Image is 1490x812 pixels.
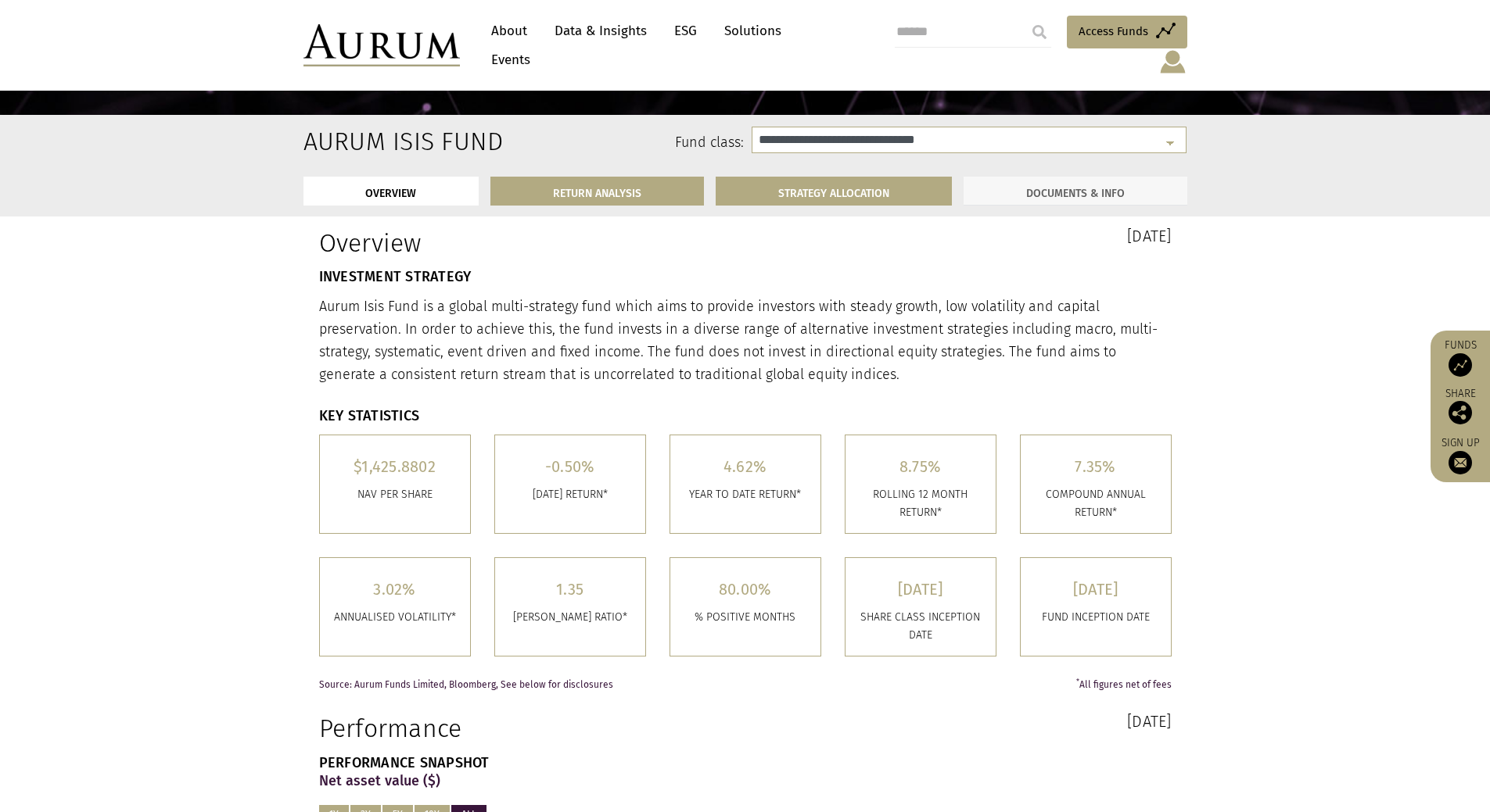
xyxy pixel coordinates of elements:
[1079,22,1148,41] span: Access Funds
[483,16,535,45] a: About
[1032,486,1159,521] p: COMPOUND ANNUAL RETURN*
[1449,401,1472,424] img: Share this post
[303,127,431,156] h2: Aurum Isis Fund
[1449,451,1472,474] img: Sign up to our newsletter
[1449,353,1472,377] img: Access Funds
[682,486,809,503] p: YEAR TO DATE RETURN*
[716,16,789,45] a: Solutions
[857,581,984,597] h5: [DATE]
[1032,581,1159,597] h5: [DATE]
[319,228,734,258] h1: Overview
[1438,338,1482,377] a: Funds
[1024,16,1055,48] input: Submit
[682,459,809,474] h5: 4.62%
[666,16,705,45] a: ESG
[682,581,809,597] h5: 80.00%
[490,177,704,206] a: RETURN ANALYSIS
[964,177,1187,206] a: DOCUMENTS & INFO
[757,714,1172,729] h3: [DATE]
[857,486,984,521] p: ROLLING 12 MONTH RETURN*
[319,772,440,789] strong: Net asset value ($)
[857,609,984,644] p: SHARE CLASS INCEPTION DATE
[1438,436,1482,474] a: Sign up
[1438,388,1482,424] div: Share
[454,133,745,153] label: Fund class:
[483,45,530,74] a: Events
[1076,680,1172,690] span: All figures net of fees
[1032,459,1159,474] h5: 7.35%
[303,24,460,66] img: Aurum
[332,486,458,503] p: Nav per share
[1067,16,1187,48] a: Access Funds
[319,268,472,285] strong: INVESTMENT STRATEGY
[332,609,458,626] p: ANNUALISED VOLATILITY*
[1158,48,1187,75] img: account-icon.svg
[507,609,634,626] p: [PERSON_NAME] RATIO*
[547,16,655,45] a: Data & Insights
[682,609,809,626] p: % POSITIVE MONTHS
[857,459,984,474] h5: 8.75%
[319,714,734,743] h1: Performance
[319,295,1172,385] p: Aurum Isis Fund is a global multi-strategy fund which aims to provide investors with steady growt...
[332,459,458,474] h5: $1,425.8802
[757,228,1172,244] h3: [DATE]
[507,459,634,474] h5: -0.50%
[716,177,952,206] a: STRATEGY ALLOCATION
[319,680,613,690] span: Source: Aurum Funds Limited, Bloomberg, See below for disclosures
[507,581,634,597] h5: 1.35
[1032,609,1159,626] p: FUND INCEPTION DATE
[319,754,490,771] strong: PERFORMANCE SNAPSHOT
[319,407,420,424] strong: KEY STATISTICS
[332,581,458,597] h5: 3.02%
[507,486,634,503] p: [DATE] RETURN*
